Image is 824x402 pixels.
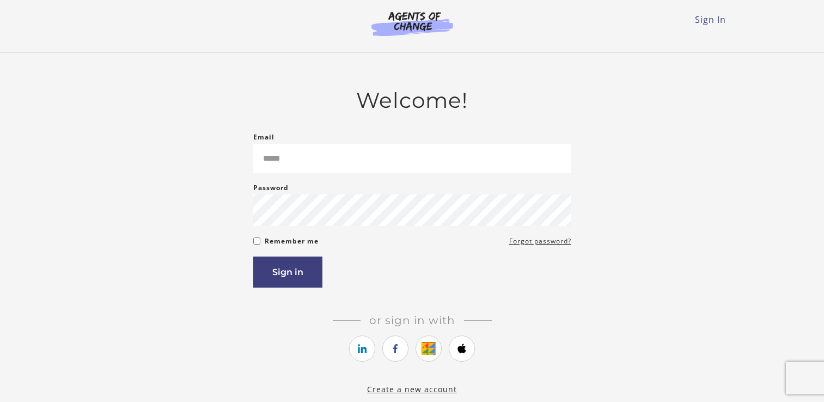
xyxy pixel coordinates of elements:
label: Password [253,181,289,194]
a: https://courses.thinkific.com/users/auth/facebook?ss%5Breferral%5D=&ss%5Buser_return_to%5D=&ss%5B... [382,336,408,362]
a: Sign In [695,14,726,26]
a: Forgot password? [509,235,571,248]
img: Agents of Change Logo [360,11,465,36]
span: Or sign in with [361,314,464,327]
a: https://courses.thinkific.com/users/auth/linkedin?ss%5Breferral%5D=&ss%5Buser_return_to%5D=&ss%5B... [349,336,375,362]
a: https://courses.thinkific.com/users/auth/apple?ss%5Breferral%5D=&ss%5Buser_return_to%5D=&ss%5Bvis... [449,336,475,362]
label: Remember me [265,235,319,248]
h2: Welcome! [253,88,571,113]
a: Create a new account [367,384,457,394]
label: Email [253,131,274,144]
button: Sign in [253,257,322,288]
a: https://courses.thinkific.com/users/auth/google?ss%5Breferral%5D=&ss%5Buser_return_to%5D=&ss%5Bvi... [416,336,442,362]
